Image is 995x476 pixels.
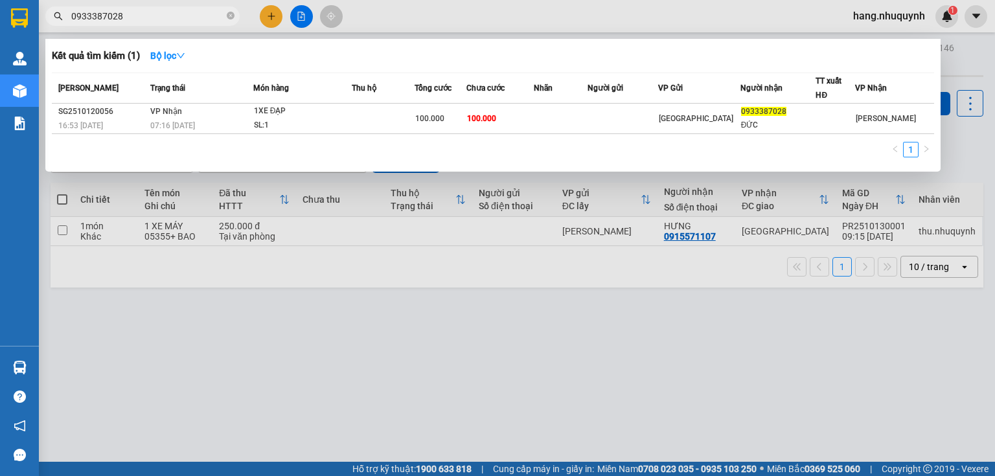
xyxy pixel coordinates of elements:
[11,8,28,28] img: logo-vxr
[150,51,185,61] strong: Bộ lọc
[415,114,444,123] span: 100.000
[855,84,887,93] span: VP Nhận
[740,84,783,93] span: Người nhận
[13,117,27,130] img: solution-icon
[816,76,841,100] span: TT xuất HĐ
[254,119,351,133] div: SL: 1
[467,114,496,123] span: 100.000
[904,142,918,157] a: 1
[887,142,903,157] li: Previous Page
[14,420,26,432] span: notification
[13,84,27,98] img: warehouse-icon
[54,12,63,21] span: search
[741,119,816,132] div: ĐỨC
[891,145,899,153] span: left
[13,361,27,374] img: warehouse-icon
[658,84,683,93] span: VP Gửi
[254,104,351,119] div: 1XE ĐẠP
[919,142,934,157] li: Next Page
[887,142,903,157] button: left
[919,142,934,157] button: right
[176,51,185,60] span: down
[227,12,234,19] span: close-circle
[71,9,224,23] input: Tìm tên, số ĐT hoặc mã đơn
[253,84,289,93] span: Món hàng
[150,107,182,116] span: VP Nhận
[58,105,146,119] div: SG2510120056
[227,10,234,23] span: close-circle
[741,107,786,116] span: 0933387028
[140,45,196,66] button: Bộ lọcdown
[415,84,452,93] span: Tổng cước
[58,121,103,130] span: 16:53 [DATE]
[922,145,930,153] span: right
[856,114,916,123] span: [PERSON_NAME]
[14,391,26,403] span: question-circle
[352,84,376,93] span: Thu hộ
[466,84,505,93] span: Chưa cước
[52,49,140,63] h3: Kết quả tìm kiếm ( 1 )
[659,114,733,123] span: [GEOGRAPHIC_DATA]
[13,52,27,65] img: warehouse-icon
[150,84,185,93] span: Trạng thái
[58,84,119,93] span: [PERSON_NAME]
[534,84,553,93] span: Nhãn
[14,449,26,461] span: message
[588,84,623,93] span: Người gửi
[150,121,195,130] span: 07:16 [DATE]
